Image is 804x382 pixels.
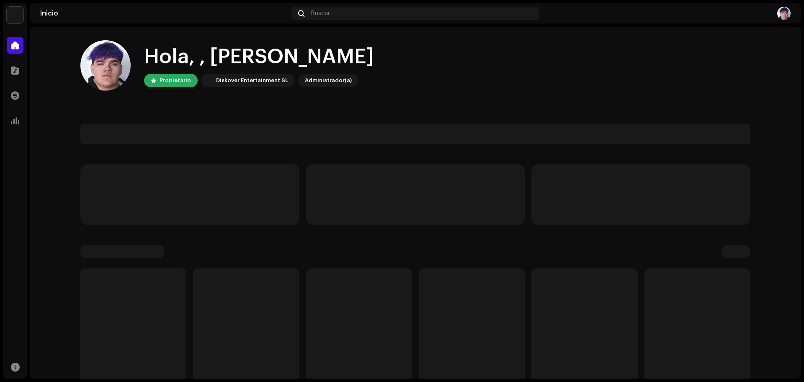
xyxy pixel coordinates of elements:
span: Buscar [311,10,330,17]
div: Propietario [160,75,191,86]
div: Inicio [40,10,288,17]
div: Hola, , [PERSON_NAME] [144,44,374,70]
img: 297a105e-aa6c-4183-9ff4-27133c00f2e2 [7,7,23,23]
div: Diskover Entertainment SL [216,75,288,86]
div: Administrador(a) [305,75,352,86]
img: 3d7ad11d-1459-49c4-a2d4-17249048ac8c [80,40,131,91]
img: 3d7ad11d-1459-49c4-a2d4-17249048ac8c [777,7,791,20]
img: 297a105e-aa6c-4183-9ff4-27133c00f2e2 [203,75,213,86]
